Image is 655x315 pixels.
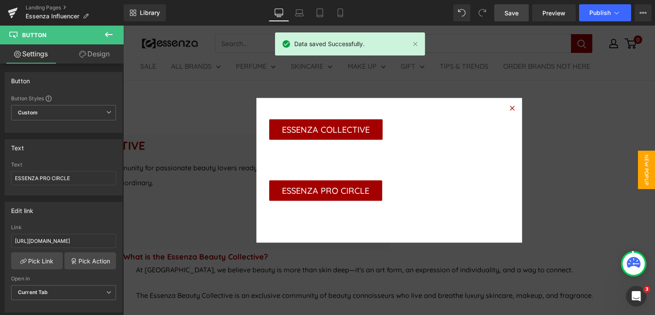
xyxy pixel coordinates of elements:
iframe: Intercom live chat [626,286,646,306]
div: Text [11,140,24,152]
div: Open in [11,276,116,282]
a: New Library [124,4,166,21]
div: Edit link [11,202,34,214]
span: New Popup [515,125,532,163]
span: Save [504,9,519,17]
span: Preview [542,9,565,17]
button: Redo [474,4,491,21]
span: Button [22,32,46,38]
div: Link [11,225,116,230]
a: Tablet [310,4,330,21]
b: Current Tab [18,289,48,295]
input: https://your-shop.myshopify.com [11,234,116,248]
span: Data saved Successfully. [294,39,365,49]
a: Landing Pages [26,4,124,11]
button: Undo [453,4,470,21]
span: Publish [589,9,611,16]
a: Laptop [289,4,310,21]
a: ESSENZA COLLECTIVE [146,94,259,114]
b: Custom [18,109,38,117]
span: Library [140,9,160,17]
button: Publish [579,4,631,21]
a: ESSENZA PRO CIRCLE [146,155,259,175]
div: Text [11,162,116,168]
a: Pick Action [64,252,116,269]
a: Preview [532,4,576,21]
span: Essenza Influencer [26,13,79,20]
div: Button [11,73,30,85]
span: ESSENZA PRO CIRCLE [159,155,246,175]
a: Mobile [330,4,351,21]
a: Desktop [269,4,289,21]
a: Pick Link [11,252,63,269]
span: 3 [643,286,650,293]
a: Design [64,44,125,64]
button: More [635,4,652,21]
span: ESSENZA COLLECTIVE [159,94,246,114]
div: Button Styles [11,95,116,102]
